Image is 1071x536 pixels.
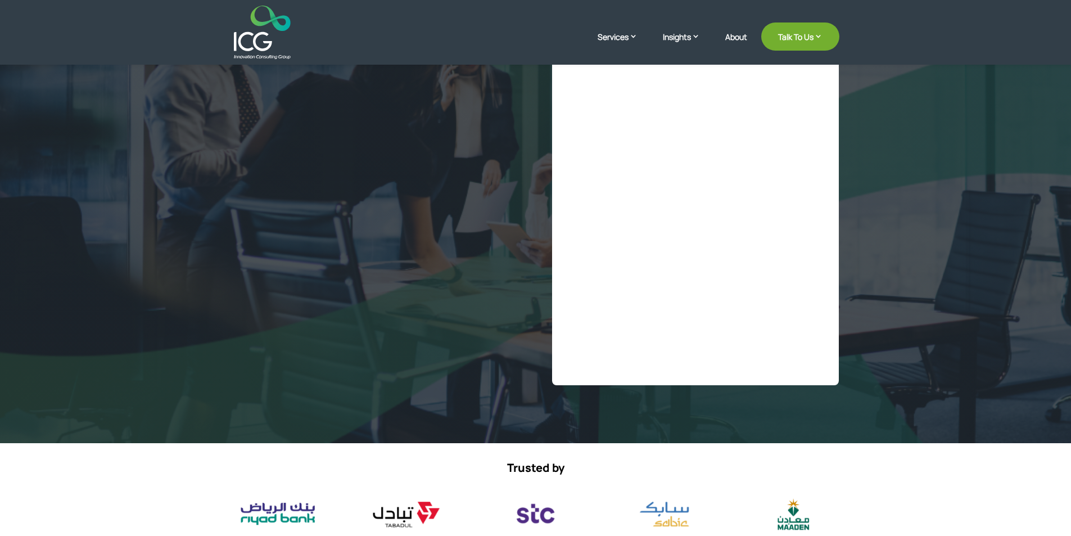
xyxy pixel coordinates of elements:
a: Talk To Us [761,22,839,51]
img: riyad bank [232,495,323,533]
div: 9 / 17 [747,495,839,533]
p: Trusted by [232,461,839,475]
a: About [725,33,747,59]
img: stc logo [490,495,581,533]
img: ICG [234,6,291,59]
a: Services [598,31,649,59]
div: 5 / 17 [232,495,323,533]
a: Insights [663,31,711,59]
div: 6 / 17 [361,495,453,533]
img: maaden logo [747,495,839,533]
div: 7 / 17 [490,495,581,533]
img: sabic logo [618,495,710,534]
img: tabadul logo [361,495,453,533]
div: 8 / 17 [618,495,710,534]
